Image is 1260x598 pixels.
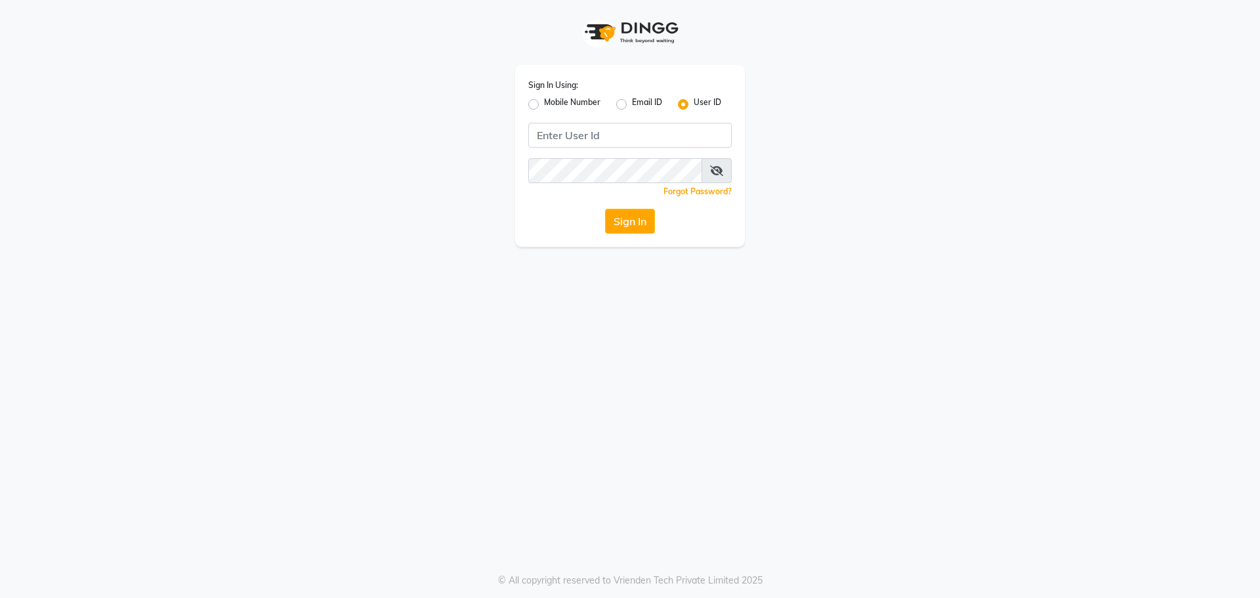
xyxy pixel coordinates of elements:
input: Username [528,123,732,148]
button: Sign In [605,209,655,234]
label: Mobile Number [544,96,600,112]
input: Username [528,158,702,183]
img: logo1.svg [577,13,682,52]
label: User ID [694,96,721,112]
a: Forgot Password? [663,186,732,196]
label: Email ID [632,96,662,112]
label: Sign In Using: [528,79,578,91]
